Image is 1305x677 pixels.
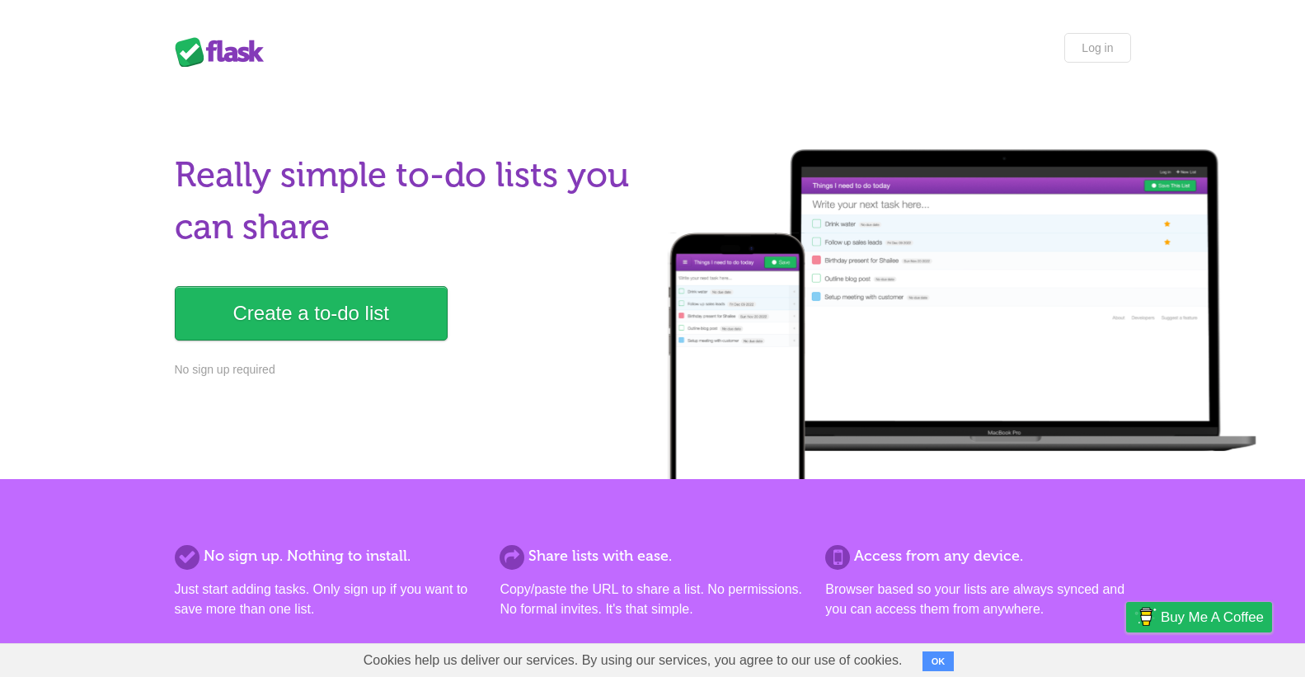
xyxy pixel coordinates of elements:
[175,149,643,253] h1: Really simple to-do lists you can share
[175,286,448,341] a: Create a to-do list
[1064,33,1130,63] a: Log in
[500,580,805,619] p: Copy/paste the URL to share a list. No permissions. No formal invites. It's that simple.
[175,545,480,567] h2: No sign up. Nothing to install.
[1126,602,1272,632] a: Buy me a coffee
[500,545,805,567] h2: Share lists with ease.
[1134,603,1157,631] img: Buy me a coffee
[1161,603,1264,632] span: Buy me a coffee
[825,580,1130,619] p: Browser based so your lists are always synced and you can access them from anywhere.
[175,580,480,619] p: Just start adding tasks. Only sign up if you want to save more than one list.
[175,361,643,378] p: No sign up required
[175,37,274,67] div: Flask Lists
[922,651,955,671] button: OK
[825,545,1130,567] h2: Access from any device.
[347,644,919,677] span: Cookies help us deliver our services. By using our services, you agree to our use of cookies.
